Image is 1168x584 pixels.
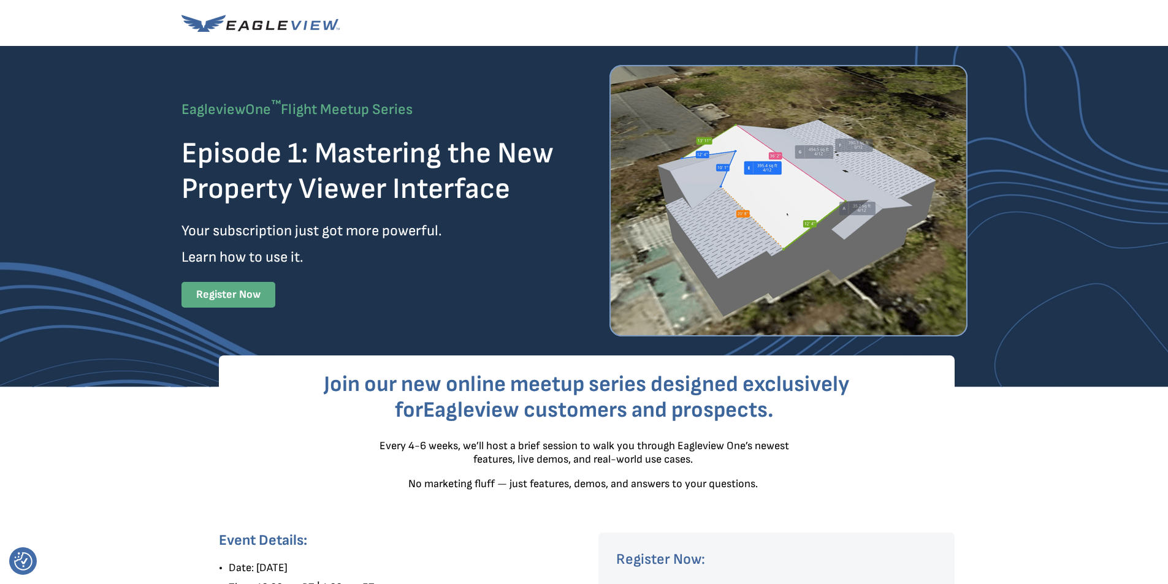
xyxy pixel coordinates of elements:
[196,288,261,301] strong: Register Now
[181,100,245,118] span: Eagleview
[245,100,281,118] span: One
[380,439,789,466] span: Every 4-6 weeks, we’ll host a brief session to walk you through Eagleview One’s newest features, ...
[181,222,442,240] span: Your subscription just got more powerful.
[324,371,849,423] span: Join our new online meetup series designed exclusively for
[181,282,275,308] a: Register Now
[219,531,307,549] span: Event Details:
[408,477,758,490] span: No marketing fluff — just features, demos, and answers to your questions.
[609,65,968,336] img: Drone flying over a multi-family home
[14,552,32,571] img: Revisit consent button
[281,100,413,118] span: Flight Meetup Series
[181,248,303,266] span: Learn how to use it.
[229,561,288,574] span: Date: [DATE]
[14,552,32,571] button: Consent Preferences
[181,136,554,207] span: Episode 1: Mastering the New Property Viewer Interface
[616,550,705,568] span: Register Now:
[423,397,774,423] span: Eagleview customers and prospects.
[271,97,281,112] sup: ™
